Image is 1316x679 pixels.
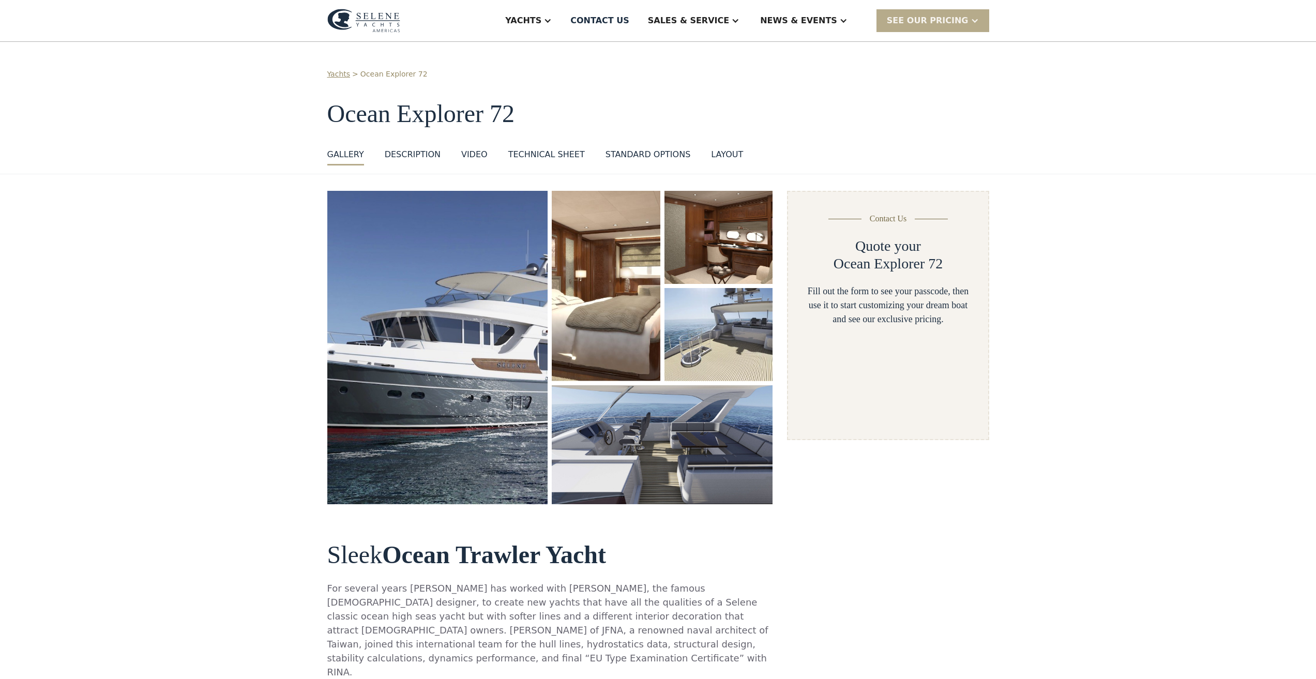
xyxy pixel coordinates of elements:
a: open lightbox [327,191,548,504]
div: > [352,69,358,80]
a: layout [711,148,743,165]
a: Yachts [327,69,351,80]
div: GALLERY [327,148,364,161]
form: Yacht Detail Page form [787,191,989,440]
div: Technical sheet [508,148,585,161]
div: DESCRIPTION [385,148,441,161]
div: layout [711,148,743,161]
div: VIDEO [461,148,488,161]
a: open lightbox [664,288,773,381]
div: Yachts [505,14,541,27]
a: standard options [606,148,691,165]
div: Contact Us [870,213,907,225]
div: News & EVENTS [760,14,837,27]
h2: Sleek [327,541,773,569]
div: SEE Our Pricing [876,9,989,32]
a: open lightbox [552,385,773,504]
a: Technical sheet [508,148,585,165]
a: VIDEO [461,148,488,165]
a: Ocean Explorer 72 [360,69,428,80]
a: DESCRIPTION [385,148,441,165]
iframe: Form 1 [805,341,971,418]
a: open lightbox [664,191,773,284]
div: Fill out the form to see your passcode, then use it to start customizing your dream boat and see ... [805,284,971,326]
a: GALLERY [327,148,364,165]
div: standard options [606,148,691,161]
h2: Quote your [855,237,921,255]
p: For several years [PERSON_NAME] has worked with [PERSON_NAME], the famous [DEMOGRAPHIC_DATA] desi... [327,581,773,679]
div: Contact US [570,14,629,27]
h1: Ocean Explorer 72 [327,100,989,128]
strong: Ocean Trawler Yacht [382,541,606,568]
img: logo [327,9,400,33]
div: SEE Our Pricing [887,14,969,27]
h2: Ocean Explorer 72 [834,255,943,273]
div: Sales & Service [648,14,729,27]
a: open lightbox [552,191,660,381]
